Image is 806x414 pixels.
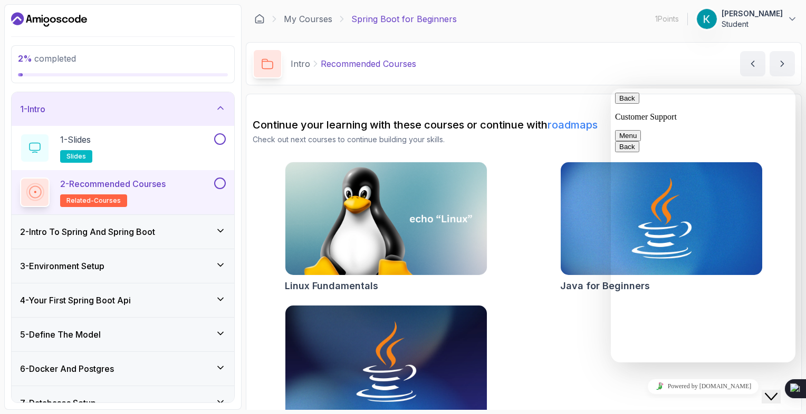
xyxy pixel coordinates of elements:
button: previous content [740,51,765,76]
p: Student [722,19,783,29]
button: 1-Slidesslides [20,133,226,163]
img: Linux Fundamentals card [285,162,487,275]
button: 4-Your First Spring Boot Api [12,283,234,317]
iframe: chat widget [611,374,795,398]
h2: Linux Fundamentals [285,279,378,293]
p: 2 - Recommended Courses [60,178,166,190]
span: related-courses [66,196,121,205]
span: 2 % [18,53,32,64]
a: roadmaps [548,119,598,131]
h2: Continue your learning with these courses or continue with [253,117,795,132]
h3: 7 - Databases Setup [20,397,96,409]
iframe: chat widget [762,372,795,403]
h3: 6 - Docker And Postgres [20,362,114,375]
h3: 3 - Environment Setup [20,260,104,272]
img: Java for Beginners card [561,162,762,275]
p: Check out next courses to continue building your skills. [253,134,795,145]
p: [PERSON_NAME] [722,8,783,19]
button: 5-Define The Model [12,318,234,351]
a: My Courses [284,13,332,25]
a: Dashboard [11,11,87,28]
p: 1 Points [655,14,679,24]
iframe: chat widget [611,88,795,362]
button: 3-Environment Setup [12,249,234,283]
h3: 5 - Define The Model [20,328,101,341]
button: 1-Intro [12,92,234,126]
button: user profile image[PERSON_NAME]Student [696,8,798,29]
span: completed [18,53,76,64]
p: Spring Boot for Beginners [351,13,457,25]
img: user profile image [697,9,717,29]
span: slides [66,152,86,161]
p: Recommended Courses [321,57,416,70]
button: 6-Docker And Postgres [12,352,234,386]
button: 2-Intro To Spring And Spring Boot [12,215,234,249]
h3: 4 - Your First Spring Boot Api [20,294,131,307]
h3: 2 - Intro To Spring And Spring Boot [20,225,155,238]
a: Linux Fundamentals cardLinux Fundamentals [285,162,487,293]
p: 1 - Slides [60,133,91,146]
button: next content [770,51,795,76]
a: Dashboard [254,14,265,24]
h2: Java for Beginners [560,279,650,293]
h3: 1 - Intro [20,103,45,115]
a: Java for Beginners cardJava for Beginners [560,162,763,293]
button: 2-Recommended Coursesrelated-courses [20,178,226,207]
p: Intro [291,57,310,70]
